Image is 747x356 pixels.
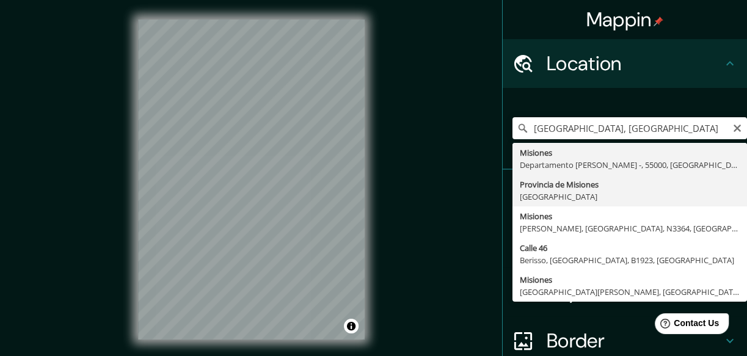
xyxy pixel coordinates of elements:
button: Toggle attribution [344,319,359,333]
div: Layout [503,267,747,316]
canvas: Map [138,20,365,340]
iframe: Help widget launcher [638,308,734,343]
div: Berisso, [GEOGRAPHIC_DATA], B1923, [GEOGRAPHIC_DATA] [520,254,740,266]
div: Style [503,219,747,267]
h4: Mappin [586,7,664,32]
img: pin-icon.png [654,16,663,26]
div: [PERSON_NAME], [GEOGRAPHIC_DATA], N3364, [GEOGRAPHIC_DATA] [520,222,740,234]
div: [GEOGRAPHIC_DATA][PERSON_NAME], [GEOGRAPHIC_DATA][PERSON_NAME], E3192, [GEOGRAPHIC_DATA] [520,286,740,298]
div: Departamento [PERSON_NAME] -, 55000, [GEOGRAPHIC_DATA] [520,159,740,171]
div: Calle 46 [520,242,740,254]
div: Misiones [520,210,740,222]
h4: Location [547,51,723,76]
input: Pick your city or area [512,117,747,139]
div: Pins [503,170,747,219]
div: Misiones [520,274,740,286]
div: Location [503,39,747,88]
button: Clear [732,122,742,133]
h4: Layout [547,280,723,304]
div: Provincia de Misiones [520,178,740,191]
div: [GEOGRAPHIC_DATA] [520,191,740,203]
h4: Border [547,329,723,353]
div: Misiones [520,147,740,159]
